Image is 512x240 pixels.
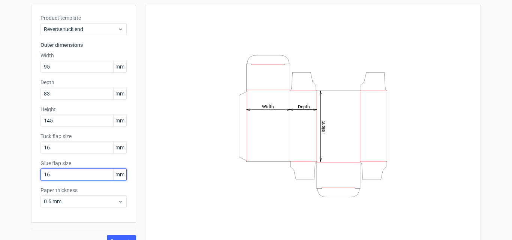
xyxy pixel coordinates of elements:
label: Paper thickness [40,186,127,194]
span: mm [113,142,126,153]
tspan: Height [320,121,326,134]
span: mm [113,169,126,180]
label: Tuck flap size [40,133,127,140]
span: Reverse tuck end [44,25,118,33]
span: mm [113,88,126,99]
label: Width [40,52,127,59]
tspan: Width [262,104,274,109]
label: Depth [40,79,127,86]
span: mm [113,61,126,72]
tspan: Depth [298,104,310,109]
span: 0.5 mm [44,198,118,205]
label: Height [40,106,127,113]
h3: Outer dimensions [40,41,127,49]
label: Glue flap size [40,160,127,167]
label: Product template [40,14,127,22]
span: mm [113,115,126,126]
